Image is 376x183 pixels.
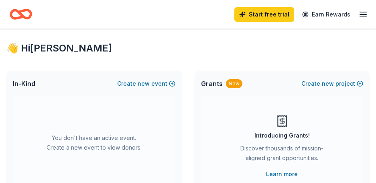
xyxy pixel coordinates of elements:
span: new [138,79,150,88]
div: Introducing Grants! [254,131,310,140]
a: Home [10,5,32,24]
span: Grants [201,79,223,88]
div: Discover thousands of mission-aligned grant opportunities. [233,144,331,166]
span: In-Kind [13,79,35,88]
div: New [226,79,242,88]
a: Start free trial [234,7,294,22]
a: Earn Rewards [297,7,355,22]
button: Createnewevent [117,79,175,88]
span: new [322,79,334,88]
button: Createnewproject [301,79,363,88]
div: 👋 Hi [PERSON_NAME] [6,42,370,55]
a: Learn more [266,169,298,179]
